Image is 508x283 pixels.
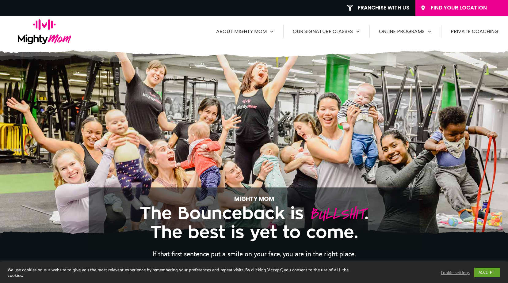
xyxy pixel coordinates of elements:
span: If that first sentence put a smile on your face, you are in the right place. [152,250,356,258]
span: The Bounceback is [140,205,304,222]
span: Online Programs [379,27,425,36]
span: Find Your Location [431,5,503,11]
img: logo-mighty-mom-full [18,19,71,44]
a: About Mighty Mom [216,27,274,36]
span: Our Signature Classes [293,27,353,36]
span: BULLSHIT [309,202,365,225]
a: Cookie settings [441,270,470,275]
a: Our Signature Classes [293,27,360,36]
span: Franchise With Us [358,5,409,11]
a: Private Coaching [451,27,498,36]
span: The best is yet to come. [150,224,358,241]
p: Mighty Mom [107,194,401,204]
span: We help moms feel strong and powerful in EVERY stage of motherhood. We can't wait to get started! [110,262,398,270]
a: Online Programs [379,27,432,36]
h1: . [107,205,401,242]
a: ACCEPT [474,268,500,277]
span: About Mighty Mom [216,27,267,36]
div: We use cookies on our website to give you the most relevant experience by remembering your prefer... [8,267,353,278]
